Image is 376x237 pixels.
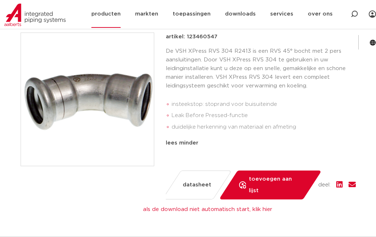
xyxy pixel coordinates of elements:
[166,47,356,90] p: De VSH XPress RVS 304 R2413 is een RVS 45° bocht met 2 pers aansluitingen. Door VSH XPress RVS 30...
[21,33,154,166] img: Product Image for VSH XPress 304 bocht 45° FF 22
[183,179,211,191] span: datasheet
[172,121,356,133] li: duidelijke herkenning van materiaal en afmeting
[172,99,356,110] li: insteekstop: stoprand voor buisuiteinde
[172,110,356,121] li: Leak Before Pressed-functie
[318,181,330,189] span: deel:
[166,139,356,147] div: lees minder
[249,173,302,197] span: toevoegen aan lijst
[162,171,232,199] a: datasheet
[143,207,272,212] a: als de download niet automatisch start, klik hier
